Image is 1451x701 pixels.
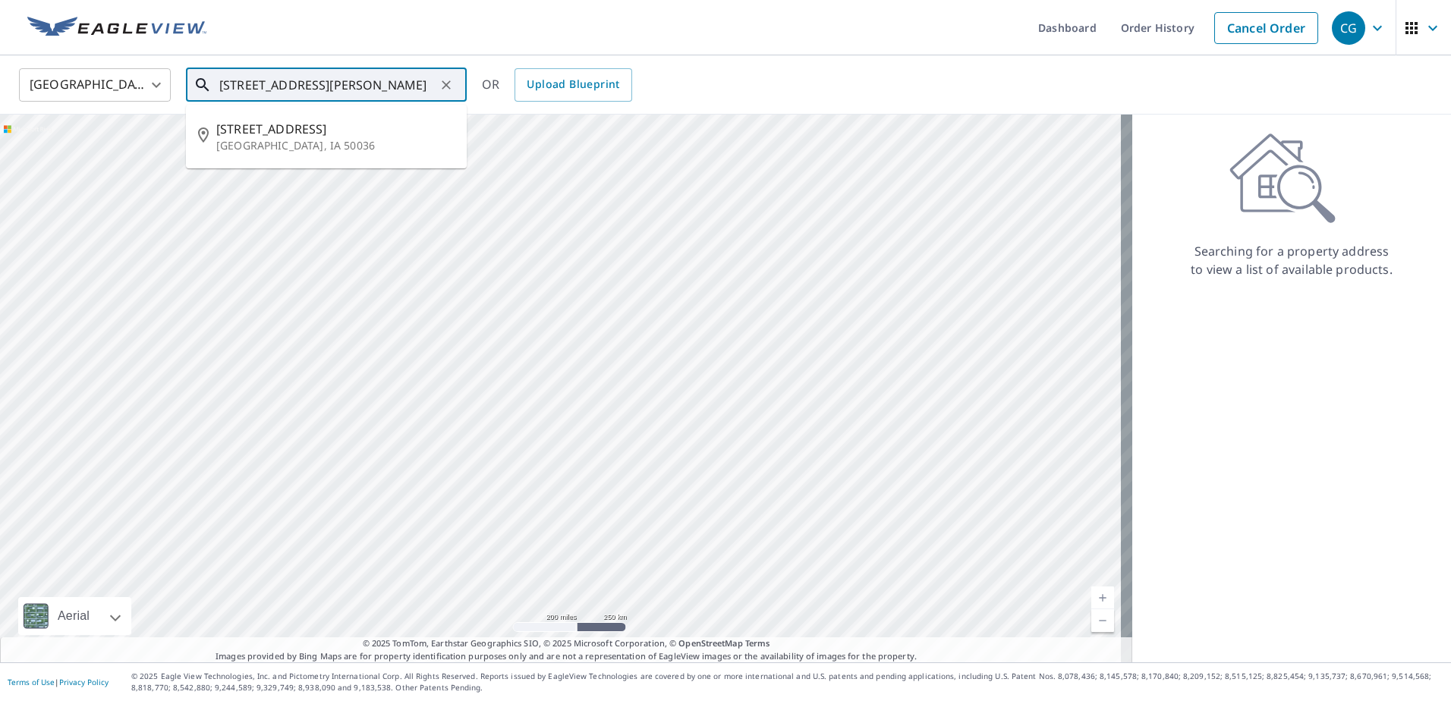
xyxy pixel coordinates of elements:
[216,120,455,138] span: [STREET_ADDRESS]
[27,17,206,39] img: EV Logo
[1190,242,1393,278] p: Searching for a property address to view a list of available products.
[363,637,770,650] span: © 2025 TomTom, Earthstar Geographics SIO, © 2025 Microsoft Corporation, ©
[59,677,109,687] a: Privacy Policy
[745,637,770,649] a: Terms
[19,64,171,106] div: [GEOGRAPHIC_DATA]
[8,677,55,687] a: Terms of Use
[678,637,742,649] a: OpenStreetMap
[527,75,619,94] span: Upload Blueprint
[1091,586,1114,609] a: Current Level 5, Zoom In
[131,671,1443,693] p: © 2025 Eagle View Technologies, Inc. and Pictometry International Corp. All Rights Reserved. Repo...
[1091,609,1114,632] a: Current Level 5, Zoom Out
[1214,12,1318,44] a: Cancel Order
[18,597,131,635] div: Aerial
[436,74,457,96] button: Clear
[216,138,455,153] p: [GEOGRAPHIC_DATA], IA 50036
[482,68,632,102] div: OR
[515,68,631,102] a: Upload Blueprint
[1332,11,1365,45] div: CG
[219,64,436,106] input: Search by address or latitude-longitude
[53,597,94,635] div: Aerial
[8,677,109,687] p: |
